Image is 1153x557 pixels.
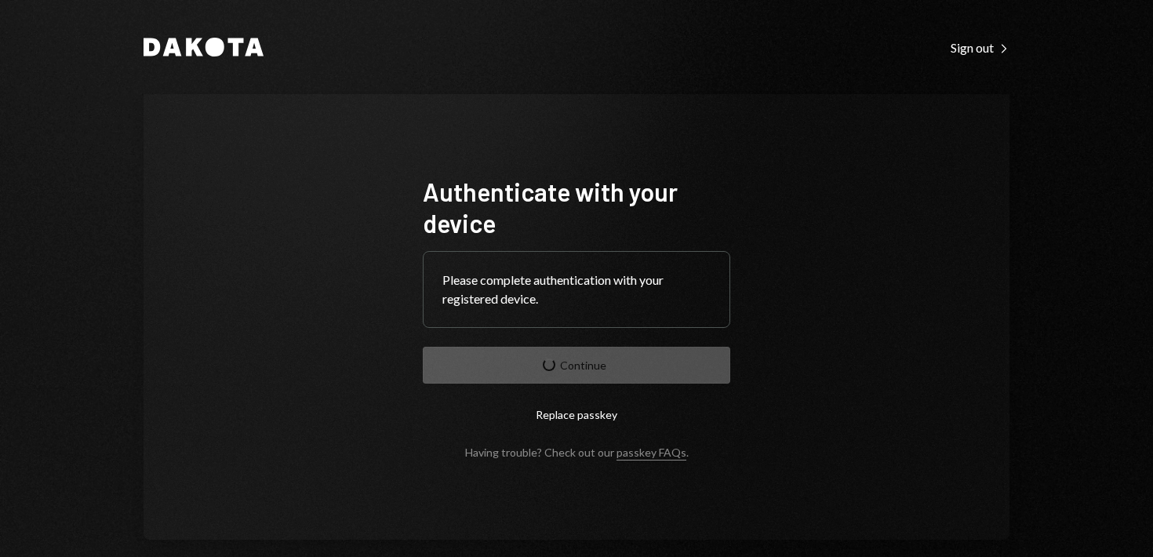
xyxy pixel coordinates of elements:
h1: Authenticate with your device [423,176,730,238]
div: Sign out [951,40,1009,56]
div: Having trouble? Check out our . [465,446,689,459]
a: passkey FAQs [617,446,686,461]
button: Replace passkey [423,396,730,433]
div: Please complete authentication with your registered device. [442,271,711,308]
a: Sign out [951,38,1009,56]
